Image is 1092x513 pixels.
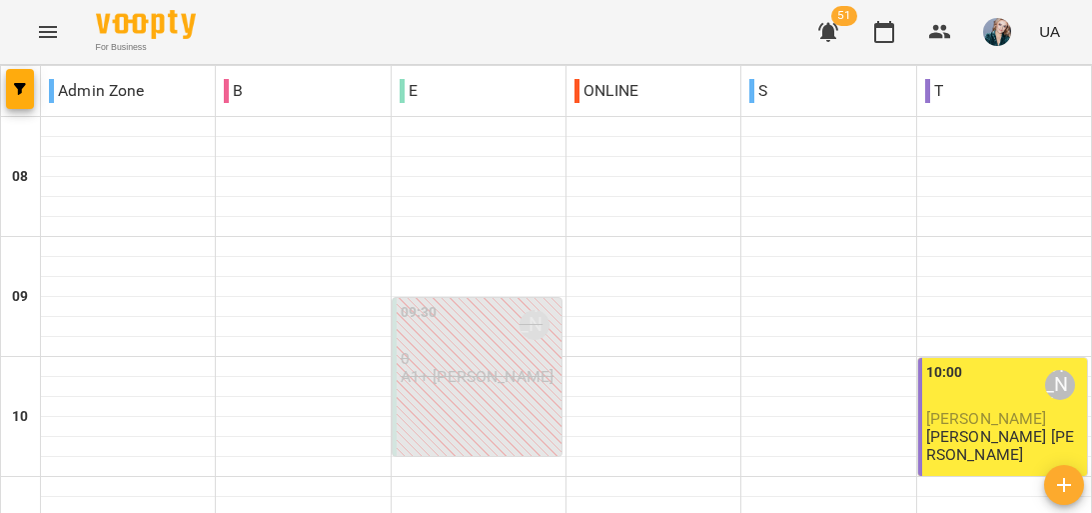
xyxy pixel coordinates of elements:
[1031,13,1068,50] button: UA
[96,10,196,39] img: Voopty Logo
[925,79,943,103] p: T
[1044,465,1084,505] button: Створити урок
[574,79,638,103] p: ONLINE
[401,350,557,367] p: 0
[926,428,1083,463] p: [PERSON_NAME] [PERSON_NAME]
[12,166,28,188] h6: 08
[749,79,767,103] p: S
[926,409,1047,428] span: [PERSON_NAME]
[831,6,857,26] span: 51
[401,302,438,324] label: 09:30
[520,310,549,340] div: Кибаленко Руслана Романівна
[926,362,963,384] label: 10:00
[1045,370,1075,400] div: Анастасія Сидорук
[12,406,28,428] h6: 10
[401,368,554,385] p: А1+ [PERSON_NAME]
[1039,21,1060,42] span: UA
[49,79,145,103] p: Admin Zone
[96,41,196,54] span: For Business
[224,79,243,103] p: B
[983,18,1011,46] img: f478de67e57239878430fd83bbb33d9f.jpeg
[400,79,418,103] p: E
[24,8,72,56] button: Menu
[12,286,28,308] h6: 09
